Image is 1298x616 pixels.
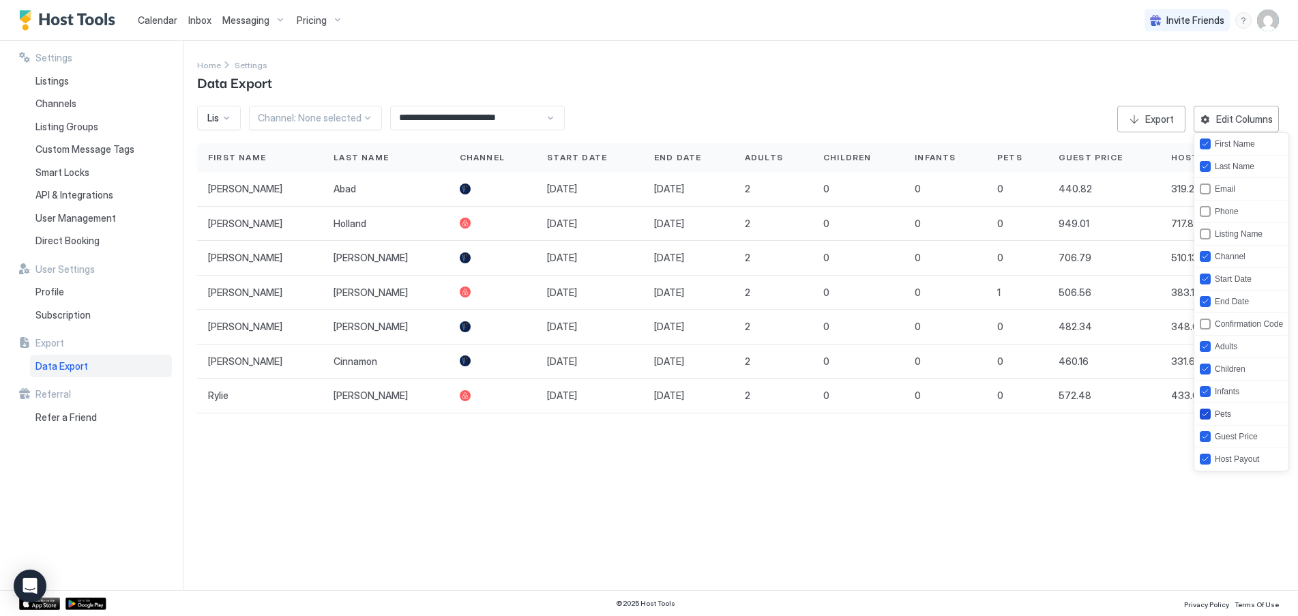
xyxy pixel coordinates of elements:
[1215,162,1254,171] div: Last Name
[1215,409,1231,419] div: Pets
[1215,297,1249,306] div: End Date
[1215,139,1255,149] div: First Name
[1200,364,1245,375] div: children
[1200,206,1239,217] div: phone
[1215,184,1235,194] div: Email
[1200,386,1239,397] div: infants
[1215,364,1245,374] div: Children
[1200,251,1245,262] div: channel
[1200,274,1252,284] div: startDate
[1200,184,1235,194] div: email
[1215,207,1239,216] div: Phone
[1215,387,1239,396] div: Infants
[1200,138,1255,149] div: firstName
[1215,229,1263,239] div: Listing Name
[1215,342,1237,351] div: Adults
[1215,432,1258,441] div: Guest Price
[1215,274,1252,284] div: Start Date
[1200,409,1231,420] div: pets
[14,570,46,602] div: Open Intercom Messenger
[1200,161,1254,172] div: lastName
[1215,454,1259,464] div: Host Payout
[1200,229,1263,239] div: listing
[1200,319,1283,329] div: confirmationCode
[1215,252,1245,261] div: Channel
[1200,296,1249,307] div: endDate
[1200,454,1259,465] div: hostPayout
[1215,319,1283,329] div: Confirmation Code
[1200,431,1258,442] div: guestPrice
[1200,341,1237,352] div: adults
